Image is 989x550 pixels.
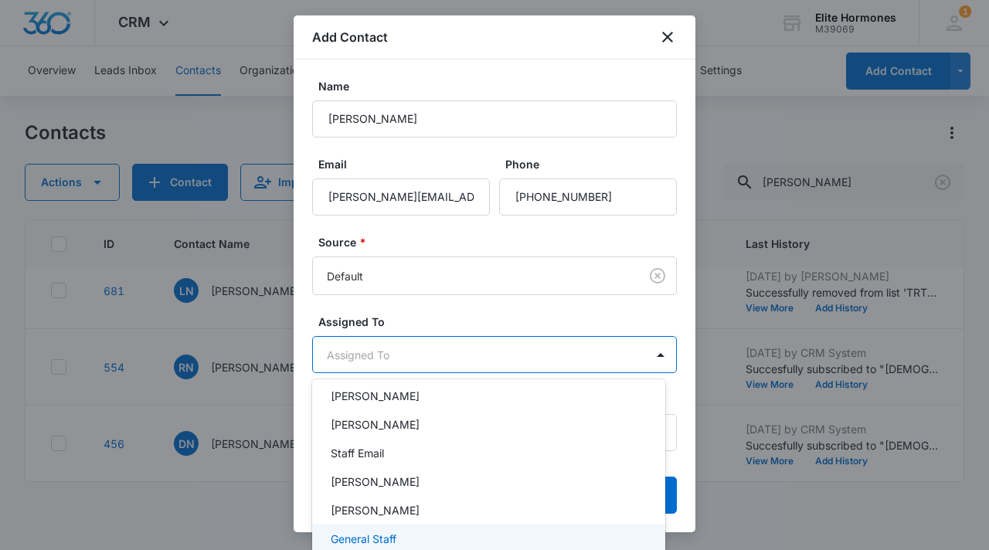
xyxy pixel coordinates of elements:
[331,502,420,518] p: [PERSON_NAME]
[331,445,384,461] p: Staff Email
[331,531,396,547] p: General Staff
[331,388,420,404] p: [PERSON_NAME]
[331,474,420,490] p: [PERSON_NAME]
[331,416,420,433] p: [PERSON_NAME]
